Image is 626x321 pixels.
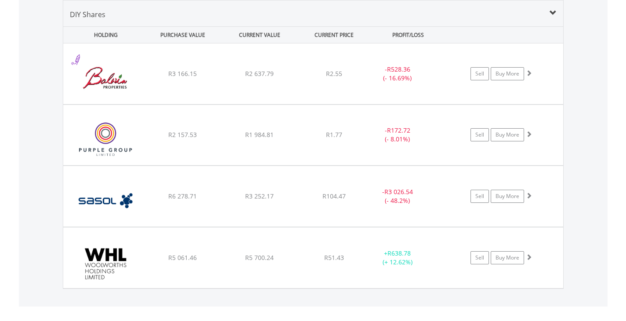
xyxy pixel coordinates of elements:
img: EQU.ZA.SOL.png [68,177,143,224]
span: DIY Shares [70,10,105,19]
img: EQU.ZA.WHL.png [68,238,143,286]
span: R528.36 [387,65,410,73]
div: - (- 48.2%) [365,188,431,205]
div: CURRENT PRICE [299,27,369,43]
div: + (+ 12.62%) [365,249,431,267]
a: Buy More [491,128,524,141]
span: R5 061.46 [168,253,197,262]
a: Sell [470,67,489,80]
div: - (- 16.69%) [365,65,431,83]
span: R638.78 [387,249,411,257]
span: R3 026.54 [384,188,413,196]
a: Sell [470,190,489,203]
img: EQU.ZA.BWN.png [68,54,143,102]
span: R3 166.15 [168,69,197,78]
span: R2 637.79 [245,69,274,78]
span: R51.43 [324,253,344,262]
span: R1.77 [326,130,342,139]
a: Buy More [491,67,524,80]
span: R5 700.24 [245,253,274,262]
span: R3 252.17 [245,192,274,200]
span: R104.47 [322,192,346,200]
span: R172.72 [387,126,410,134]
span: R1 984.81 [245,130,274,139]
div: - (- 8.01%) [365,126,431,144]
div: HOLDING [64,27,144,43]
a: Sell [470,128,489,141]
span: R2.55 [326,69,342,78]
span: R2 157.53 [168,130,197,139]
a: Sell [470,251,489,264]
div: CURRENT VALUE [222,27,297,43]
a: Buy More [491,251,524,264]
div: PROFIT/LOSS [371,27,446,43]
div: PURCHASE VALUE [145,27,221,43]
a: Buy More [491,190,524,203]
img: EQU.ZA.PPE.png [68,116,143,163]
span: R6 278.71 [168,192,197,200]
